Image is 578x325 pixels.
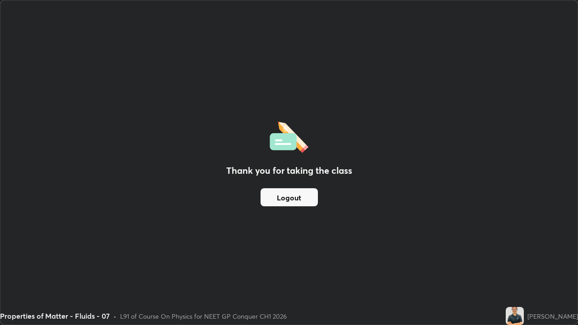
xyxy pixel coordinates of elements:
[113,311,117,321] div: •
[120,311,287,321] div: L91 of Course On Physics for NEET GP Conquer CH1 2026
[226,164,352,177] h2: Thank you for taking the class
[527,311,578,321] div: [PERSON_NAME]
[261,188,318,206] button: Logout
[506,307,524,325] img: 37e60c5521b4440f9277884af4c92300.jpg
[270,119,308,153] img: offlineFeedback.1438e8b3.svg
